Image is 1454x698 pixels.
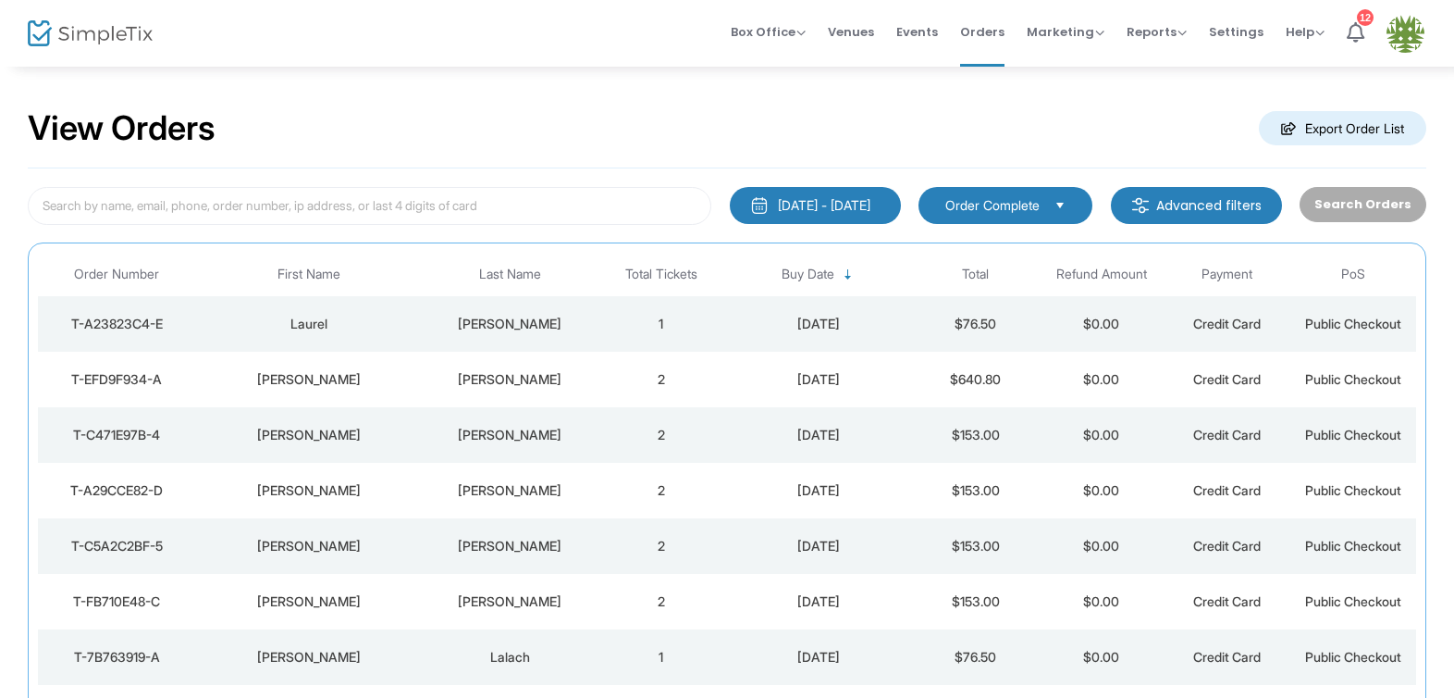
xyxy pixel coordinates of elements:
td: 2 [598,352,724,407]
th: Total Tickets [598,253,724,296]
div: [DATE] - [DATE] [778,196,870,215]
td: 2 [598,407,724,463]
m-button: Export Order List [1259,111,1426,145]
td: $0.00 [1039,352,1164,407]
img: filter [1131,196,1150,215]
td: $640.80 [913,352,1039,407]
span: Credit Card [1193,371,1261,387]
div: T-A29CCE82-D [43,481,191,500]
span: Public Checkout [1305,482,1401,498]
input: Search by name, email, phone, order number, ip address, or last 4 digits of card [28,187,711,225]
td: $0.00 [1039,463,1164,518]
div: T-FB710E48-C [43,592,191,611]
div: 2025-09-18 [729,426,908,444]
span: Credit Card [1193,316,1261,331]
div: Pritchard [426,592,594,611]
span: Public Checkout [1305,371,1401,387]
div: T-A23823C4-E [43,315,191,333]
td: $0.00 [1039,518,1164,574]
td: $0.00 [1039,629,1164,685]
td: $153.00 [913,463,1039,518]
span: Help [1286,23,1325,41]
div: T-C471E97B-4 [43,426,191,444]
div: Barkhouse [426,537,594,555]
div: 2025-09-18 [729,537,908,555]
div: Darryl [200,648,417,667]
span: Sortable [841,268,856,282]
div: Marsh [426,426,594,444]
td: 1 [598,296,724,352]
span: Reports [1127,23,1187,41]
td: 1 [598,629,724,685]
span: Order Complete [945,196,1040,215]
th: Refund Amount [1039,253,1164,296]
button: [DATE] - [DATE] [730,187,901,224]
span: Credit Card [1193,649,1261,665]
span: Public Checkout [1305,593,1401,609]
div: T-C5A2C2BF-5 [43,537,191,555]
div: Burton [426,481,594,500]
div: Christine [200,426,417,444]
td: 2 [598,574,724,629]
span: Public Checkout [1305,316,1401,331]
td: $153.00 [913,574,1039,629]
div: T-7B763919-A [43,648,191,667]
span: Credit Card [1193,427,1261,442]
td: $153.00 [913,518,1039,574]
th: Total [913,253,1039,296]
div: David [200,481,417,500]
td: $0.00 [1039,574,1164,629]
img: monthly [750,196,769,215]
button: Select [1047,195,1073,216]
td: $0.00 [1039,407,1164,463]
div: Barber [426,370,594,389]
div: 2025-09-16 [729,592,908,611]
td: 2 [598,518,724,574]
td: $76.50 [913,296,1039,352]
div: 12 [1357,9,1374,26]
div: 2025-09-20 [729,370,908,389]
span: Public Checkout [1305,538,1401,554]
h2: View Orders [28,108,216,149]
span: Buy Date [782,267,834,282]
span: Last Name [479,267,541,282]
div: 2025-09-15 [729,648,908,667]
span: Events [896,8,938,56]
div: 2025-09-18 [729,481,908,500]
div: Murray [426,315,594,333]
span: Credit Card [1193,482,1261,498]
td: $0.00 [1039,296,1164,352]
div: Robert [200,370,417,389]
span: Public Checkout [1305,427,1401,442]
td: $153.00 [913,407,1039,463]
span: Public Checkout [1305,649,1401,665]
span: Credit Card [1193,593,1261,609]
span: Marketing [1027,23,1104,41]
span: Credit Card [1193,538,1261,554]
div: Lalach [426,648,594,667]
span: First Name [277,267,340,282]
div: Anna [200,537,417,555]
div: Laurel [200,315,417,333]
span: Box Office [731,23,806,41]
div: Gail [200,592,417,611]
span: Orders [960,8,1004,56]
td: 2 [598,463,724,518]
span: PoS [1341,267,1365,282]
div: T-EFD9F934-A [43,370,191,389]
span: Payment [1201,267,1252,282]
td: $76.50 [913,629,1039,685]
m-button: Advanced filters [1111,187,1282,224]
span: Order Number [74,267,159,282]
span: Settings [1209,8,1263,56]
div: 2025-09-20 [729,315,908,333]
span: Venues [828,8,874,56]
